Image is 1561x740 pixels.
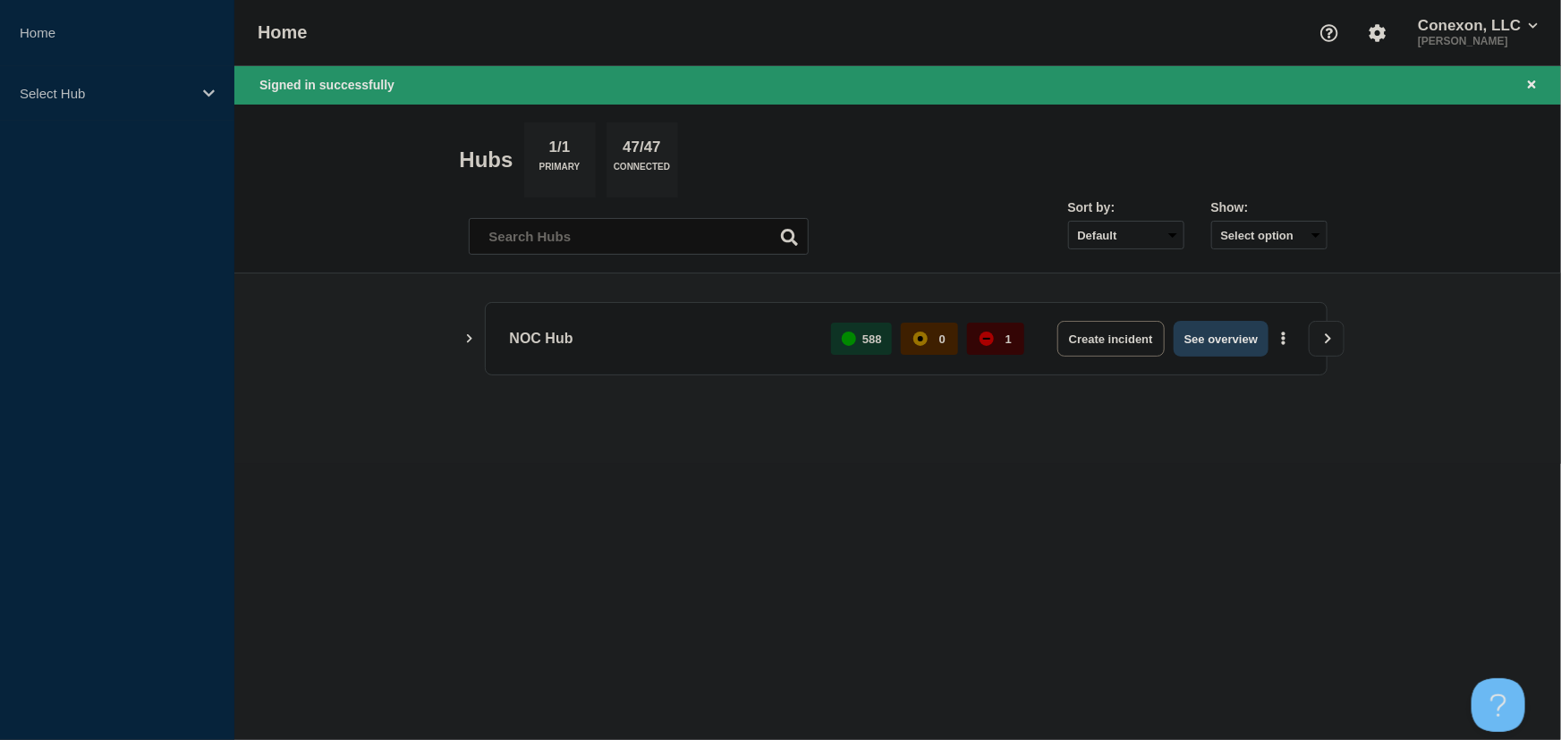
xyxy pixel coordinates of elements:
p: 47/47 [616,139,668,162]
p: [PERSON_NAME] [1414,35,1541,47]
input: Search Hubs [469,218,809,255]
select: Sort by [1068,221,1184,249]
p: Connected [614,162,670,181]
p: Select Hub [20,86,191,101]
button: Account settings [1359,14,1396,52]
span: Signed in successfully [259,78,394,92]
h2: Hubs [460,147,513,172]
h1: Home [258,22,308,43]
p: NOC Hub [510,321,811,357]
p: 1 [1005,332,1012,346]
button: Close banner [1521,75,1543,96]
button: Create incident [1057,321,1165,357]
div: down [980,332,994,346]
p: 1/1 [542,139,577,162]
p: 588 [862,332,882,346]
button: Conexon, LLC [1414,17,1541,35]
button: View [1309,321,1345,357]
iframe: Help Scout Beacon - Open [1472,678,1525,732]
button: Support [1311,14,1348,52]
button: See overview [1174,321,1268,357]
button: More actions [1272,323,1295,356]
p: Primary [539,162,581,181]
div: Show: [1211,200,1328,214]
div: Sort by: [1068,200,1184,214]
div: up [842,332,856,346]
p: 0 [939,332,946,346]
button: Select option [1211,221,1328,249]
button: Show Connected Hubs [465,332,474,346]
div: affected [913,332,928,346]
